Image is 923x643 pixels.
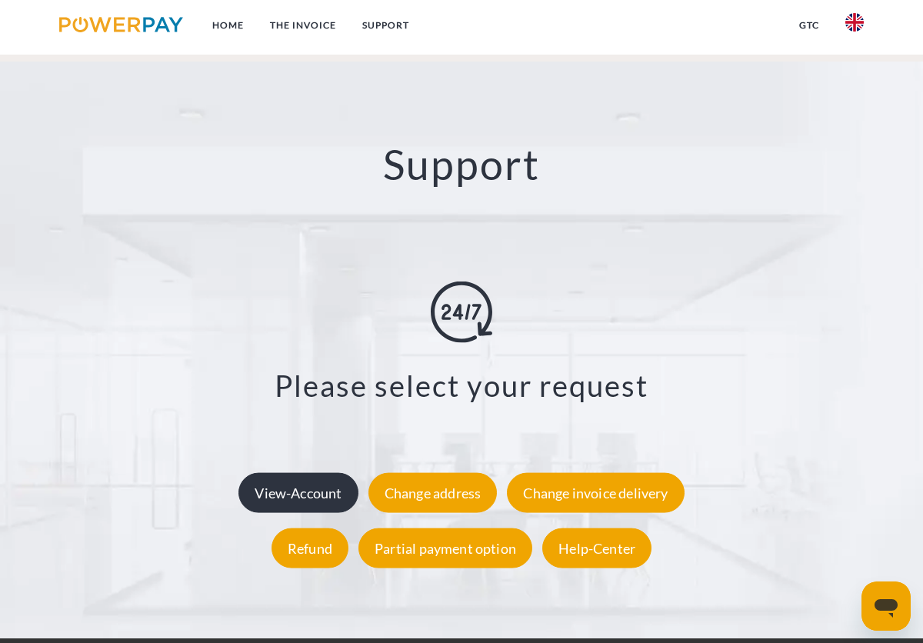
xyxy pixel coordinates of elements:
div: Change address [368,472,498,512]
div: View-Account [238,472,358,512]
a: View-Account [235,484,362,501]
h3: Please select your request [65,367,858,404]
a: THE INVOICE [257,12,349,39]
a: Change address [365,484,501,501]
a: Help-Center [538,539,655,556]
div: Refund [272,528,348,568]
a: GTC [786,12,832,39]
a: Home [199,12,257,39]
img: en [845,13,864,32]
a: Support [349,12,422,39]
h2: Support [46,138,877,190]
div: Help-Center [542,528,651,568]
div: Partial payment option [358,528,532,568]
a: Partial payment option [355,539,536,556]
div: Change invoice delivery [507,472,684,512]
iframe: Button to launch messaging window [861,581,911,631]
a: Change invoice delivery [503,484,688,501]
img: logo-powerpay.svg [59,17,183,32]
a: Refund [268,539,352,556]
img: online-shopping.svg [431,281,492,342]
